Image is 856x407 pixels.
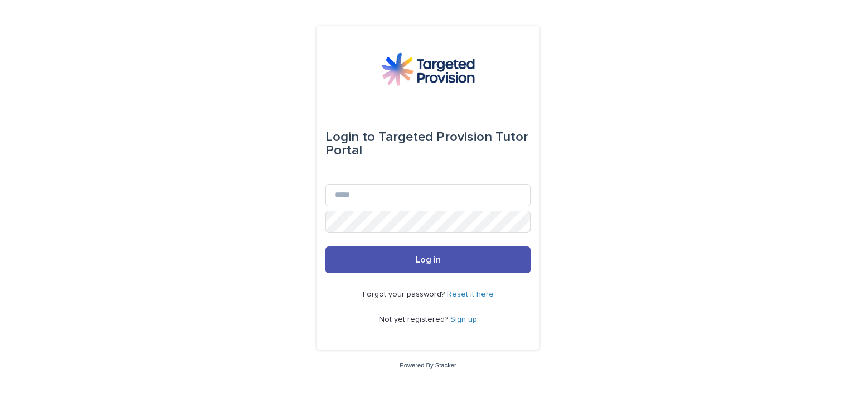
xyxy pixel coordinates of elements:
img: M5nRWzHhSzIhMunXDL62 [381,52,475,86]
a: Powered By Stacker [400,362,456,369]
a: Reset it here [447,290,494,298]
div: Targeted Provision Tutor Portal [325,122,531,166]
span: Not yet registered? [379,316,450,323]
button: Log in [325,246,531,273]
a: Sign up [450,316,477,323]
span: Log in [416,255,441,264]
span: Forgot your password? [363,290,447,298]
span: Login to [325,130,375,144]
